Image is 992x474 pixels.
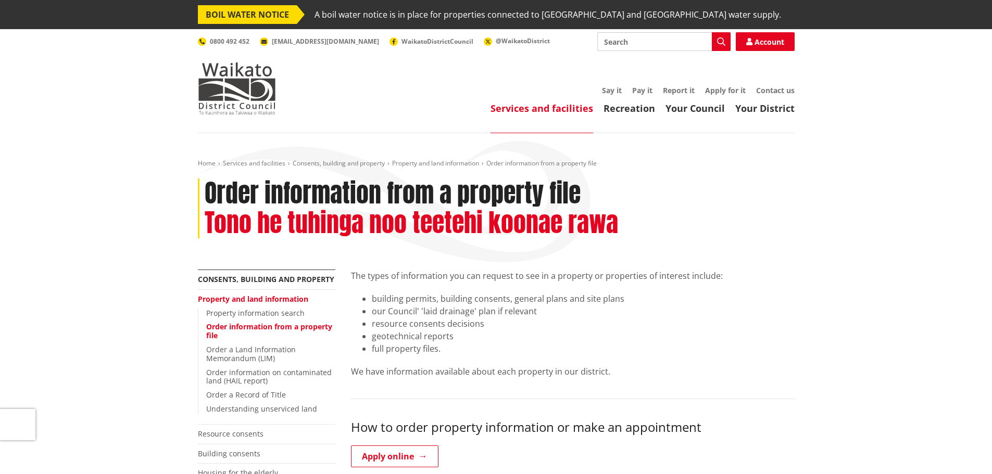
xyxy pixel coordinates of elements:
[198,274,334,284] a: Consents, building and property
[198,159,795,168] nav: breadcrumb
[351,420,795,435] h3: How to order property information or make an appointment
[198,62,276,114] img: Waikato District Council - Te Kaunihera aa Takiwaa o Waikato
[735,102,795,114] a: Your District
[401,37,473,46] span: WaikatoDistrictCouncil
[293,159,385,168] a: Consents, building and property
[372,317,795,330] li: resource consents decisions
[705,85,746,95] a: Apply for it
[272,37,379,46] span: [EMAIL_ADDRESS][DOMAIN_NAME]
[198,429,263,439] a: Resource consents
[484,36,550,45] a: @WaikatoDistrict
[496,36,550,45] span: @WaikatoDistrict
[663,85,695,95] a: Report it
[206,390,286,400] a: Order a Record of Title
[198,159,216,168] a: Home
[602,85,622,95] a: Say it
[486,159,597,168] span: Order information from a property file
[198,37,249,46] a: 0800 492 452
[372,330,795,342] li: geotechnical reports
[315,5,781,24] span: A boil water notice is in place for properties connected to [GEOGRAPHIC_DATA] and [GEOGRAPHIC_DAT...
[206,367,332,386] a: Order information on contaminated land (HAIL report)
[206,322,332,340] a: Order information from a property file
[372,342,795,355] li: full property files.
[756,85,795,95] a: Contact us
[198,5,297,24] span: BOIL WATER NOTICE
[206,344,296,363] a: Order a Land Information Memorandum (LIM)
[198,449,260,458] a: Building consents
[372,305,795,317] li: our Council' 'laid drainage' plan if relevant
[205,208,618,238] h2: Tono he tuhinga noo teetehi koonae rawa
[198,294,308,304] a: Property and land information
[597,32,731,51] input: Search input
[491,102,593,114] a: Services and facilities
[372,292,795,305] li: building permits, building consents, general plans and site plans
[632,85,652,95] a: Pay it
[206,404,317,414] a: Understanding unserviced land
[392,159,479,168] a: Property and land information
[665,102,725,114] a: Your Council
[390,37,473,46] a: WaikatoDistrictCouncil
[260,37,379,46] a: [EMAIL_ADDRESS][DOMAIN_NAME]
[210,37,249,46] span: 0800 492 452
[205,178,581,209] h1: Order information from a property file
[736,32,795,51] a: Account
[351,365,795,378] p: We have information available about each property in our district.
[351,270,795,282] p: The types of information you can request to see in a property or properties of interest include:
[351,445,438,467] a: Apply online
[206,308,305,318] a: Property information search
[604,102,655,114] a: Recreation
[223,159,285,168] a: Services and facilities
